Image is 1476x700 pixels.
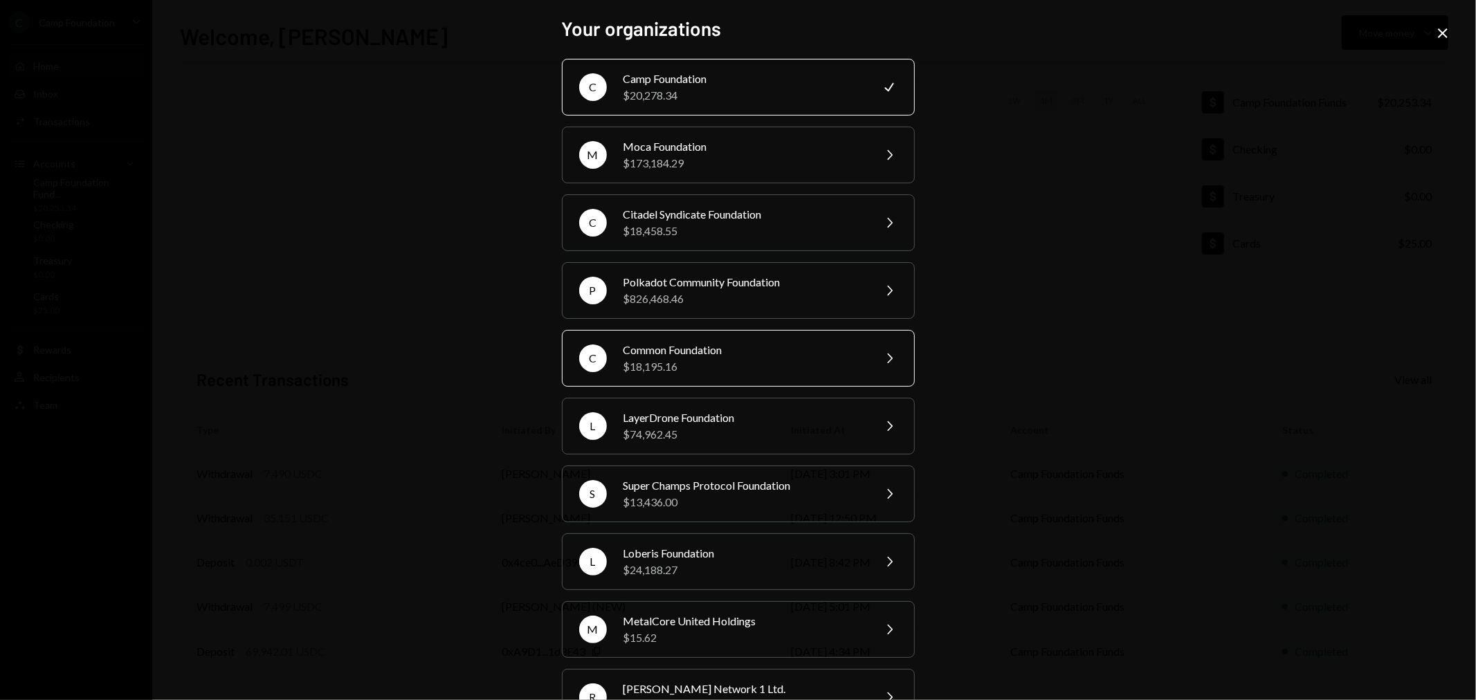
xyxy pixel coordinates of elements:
[562,127,915,183] button: MMoca Foundation$173,184.29
[562,533,915,590] button: LLoberis Foundation$24,188.27
[623,342,864,358] div: Common Foundation
[623,562,864,578] div: $24,188.27
[623,426,864,443] div: $74,962.45
[562,262,915,319] button: PPolkadot Community Foundation$826,468.46
[623,477,864,494] div: Super Champs Protocol Foundation
[579,277,607,304] div: P
[623,613,864,629] div: MetalCore United Holdings
[562,15,915,42] h2: Your organizations
[562,59,915,116] button: CCamp Foundation$20,278.34
[579,344,607,372] div: C
[623,494,864,510] div: $13,436.00
[579,209,607,237] div: C
[623,155,864,172] div: $173,184.29
[623,629,864,646] div: $15.62
[562,601,915,658] button: MMetalCore United Holdings$15.62
[562,466,915,522] button: SSuper Champs Protocol Foundation$13,436.00
[623,71,864,87] div: Camp Foundation
[623,87,864,104] div: $20,278.34
[562,398,915,454] button: LLayerDrone Foundation$74,962.45
[579,141,607,169] div: M
[579,73,607,101] div: C
[579,412,607,440] div: L
[579,616,607,643] div: M
[623,291,864,307] div: $826,468.46
[579,480,607,508] div: S
[562,330,915,387] button: CCommon Foundation$18,195.16
[623,358,864,375] div: $18,195.16
[623,409,864,426] div: LayerDrone Foundation
[579,548,607,575] div: L
[562,194,915,251] button: CCitadel Syndicate Foundation$18,458.55
[623,545,864,562] div: Loberis Foundation
[623,206,864,223] div: Citadel Syndicate Foundation
[623,138,864,155] div: Moca Foundation
[623,274,864,291] div: Polkadot Community Foundation
[623,681,864,697] div: [PERSON_NAME] Network 1 Ltd.
[623,223,864,239] div: $18,458.55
